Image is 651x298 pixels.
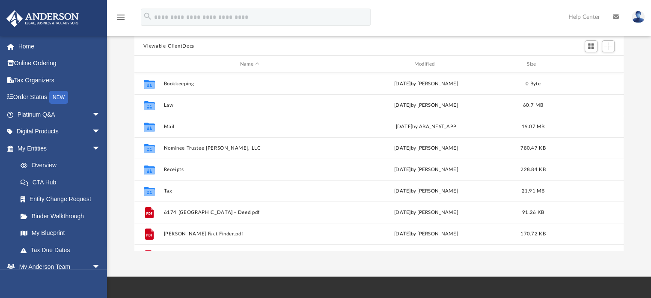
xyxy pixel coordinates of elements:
[116,16,126,22] a: menu
[340,187,512,195] div: [DATE] by [PERSON_NAME]
[4,10,81,27] img: Anderson Advisors Platinum Portal
[526,81,541,86] span: 0 Byte
[163,231,336,237] button: [PERSON_NAME] Fact Finder.pdf
[12,208,113,225] a: Binder Walkthrough
[340,102,512,109] div: [DATE] by [PERSON_NAME]
[49,91,68,104] div: NEW
[163,188,336,194] button: Tax
[522,210,544,215] span: 91.26 KB
[6,140,113,157] a: My Entitiesarrow_drop_down
[12,241,113,259] a: Tax Due Dates
[554,60,614,68] div: id
[143,42,194,50] button: Viewable-ClientDocs
[516,60,550,68] div: Size
[520,232,545,236] span: 170.72 KB
[6,123,113,140] a: Digital Productsarrow_drop_down
[340,80,512,88] div: [DATE] by [PERSON_NAME]
[12,191,113,208] a: Entity Change Request
[163,167,336,172] button: Receipts
[138,60,159,68] div: id
[339,60,512,68] div: Modified
[602,40,615,52] button: Add
[632,11,645,23] img: User Pic
[163,124,336,129] button: Mail
[6,259,109,276] a: My Anderson Teamarrow_drop_down
[92,106,109,123] span: arrow_drop_down
[92,259,109,276] span: arrow_drop_down
[6,72,113,89] a: Tax Organizers
[340,123,512,131] div: [DATE] by ABA_NEST_APP
[134,73,624,250] div: grid
[585,40,597,52] button: Switch to Grid View
[6,38,113,55] a: Home
[521,189,544,193] span: 21.91 MB
[163,210,336,215] button: 6174 [GEOGRAPHIC_DATA] - Deed.pdf
[340,209,512,217] div: [DATE] by [PERSON_NAME]
[12,157,113,174] a: Overview
[163,60,336,68] div: Name
[12,225,109,242] a: My Blueprint
[6,89,113,106] a: Order StatusNEW
[520,146,545,151] span: 780.47 KB
[163,145,336,151] button: Nominee Trustee [PERSON_NAME], LLC
[116,12,126,22] i: menu
[92,123,109,141] span: arrow_drop_down
[143,12,152,21] i: search
[521,124,544,129] span: 19.07 MB
[163,81,336,87] button: Bookkeeping
[6,106,113,123] a: Platinum Q&Aarrow_drop_down
[523,103,543,108] span: 60.7 MB
[12,174,113,191] a: CTA Hub
[6,55,113,72] a: Online Ordering
[92,140,109,157] span: arrow_drop_down
[340,230,512,238] div: [DATE] by [PERSON_NAME]
[520,167,545,172] span: 228.84 KB
[340,166,512,174] div: [DATE] by [PERSON_NAME]
[340,144,512,152] div: [DATE] by [PERSON_NAME]
[163,102,336,108] button: Law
